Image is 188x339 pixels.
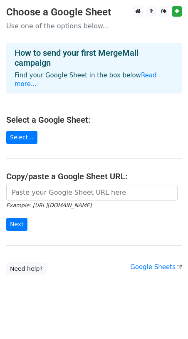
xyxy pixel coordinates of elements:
input: Paste your Google Sheet URL here [6,185,178,200]
input: Next [6,218,27,231]
a: Google Sheets [130,263,182,271]
h4: How to send your first MergeMail campaign [15,48,173,68]
p: Find your Google Sheet in the box below [15,71,173,89]
h4: Copy/paste a Google Sheet URL: [6,171,182,181]
a: Read more... [15,72,157,88]
small: Example: [URL][DOMAIN_NAME] [6,202,92,208]
a: Select... [6,131,37,144]
h3: Choose a Google Sheet [6,6,182,18]
p: Use one of the options below... [6,22,182,30]
a: Need help? [6,262,47,275]
h4: Select a Google Sheet: [6,115,182,125]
